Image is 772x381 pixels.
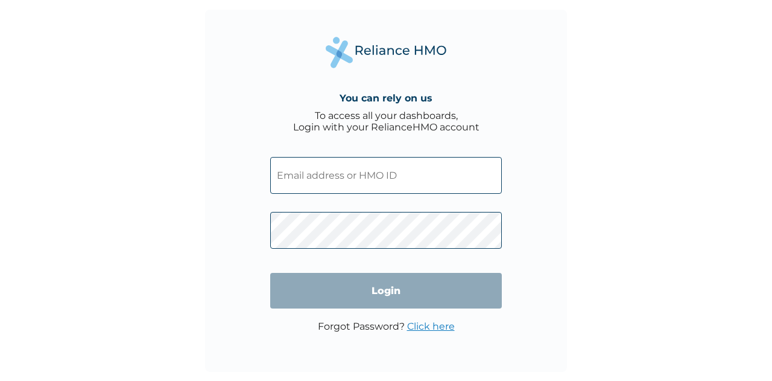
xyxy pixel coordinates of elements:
[326,37,446,68] img: Reliance Health's Logo
[270,273,502,309] input: Login
[318,321,455,332] p: Forgot Password?
[293,110,479,133] div: To access all your dashboards, Login with your RelianceHMO account
[270,157,502,194] input: Email address or HMO ID
[407,321,455,332] a: Click here
[340,92,432,104] h4: You can rely on us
